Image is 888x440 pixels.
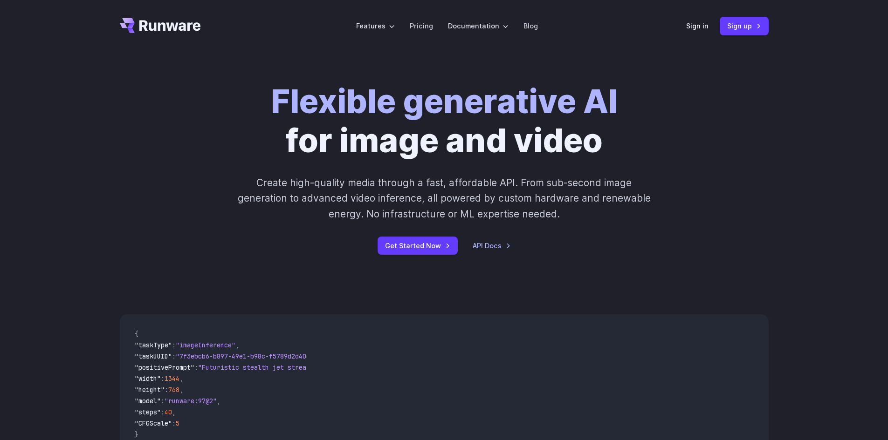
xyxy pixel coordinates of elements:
span: { [135,330,138,338]
span: 768 [168,386,179,394]
strong: Flexible generative AI [271,81,618,121]
a: Go to / [120,18,201,33]
a: Sign up [720,17,769,35]
span: "runware:97@2" [165,397,217,405]
h1: for image and video [271,82,618,160]
span: } [135,430,138,439]
label: Features [356,20,395,31]
p: Create high-quality media through a fast, affordable API. From sub-second image generation to adv... [236,175,652,222]
span: "Futuristic stealth jet streaking through a neon-lit cityscape with glowing purple exhaust" [198,363,537,372]
span: "7f3ebcb6-b897-49e1-b98c-f5789d2d40d7" [176,352,317,360]
span: : [172,341,176,349]
span: "model" [135,397,161,405]
span: "CFGScale" [135,419,172,427]
span: : [194,363,198,372]
span: "width" [135,374,161,383]
span: : [161,408,165,416]
span: : [172,352,176,360]
a: Pricing [410,20,433,31]
span: : [161,397,165,405]
span: 40 [165,408,172,416]
span: "steps" [135,408,161,416]
span: : [165,386,168,394]
span: 1344 [165,374,179,383]
span: "taskUUID" [135,352,172,360]
span: , [172,408,176,416]
span: "imageInference" [176,341,235,349]
span: , [179,386,183,394]
span: , [179,374,183,383]
a: Get Started Now [378,237,458,255]
span: "height" [135,386,165,394]
span: "taskType" [135,341,172,349]
span: : [172,419,176,427]
a: Blog [523,20,538,31]
span: "positivePrompt" [135,363,194,372]
a: Sign in [686,20,709,31]
label: Documentation [448,20,509,31]
span: 5 [176,419,179,427]
span: , [217,397,220,405]
span: , [235,341,239,349]
a: API Docs [473,240,511,251]
span: : [161,374,165,383]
